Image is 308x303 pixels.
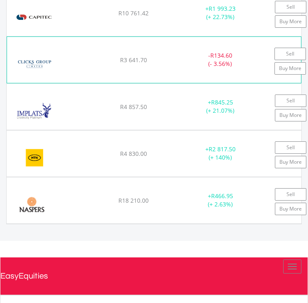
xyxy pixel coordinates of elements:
[211,98,233,106] span: R845.25
[11,143,58,172] img: EQU.ZA.MTN.png
[275,95,306,107] a: Sell
[120,56,147,64] span: R3 641.70
[177,98,263,115] div: + (+ 21.07%)
[274,62,306,75] a: Buy More
[211,192,233,200] span: R466.95
[11,49,58,79] img: EQU.ZA.CLS.png
[275,109,306,121] a: Buy More
[11,190,53,219] img: EQU.ZA.NPN.png
[177,5,263,21] div: + (+ 22.73%)
[118,196,149,204] span: R18 210.00
[120,103,147,111] span: R4 857.50
[275,141,306,154] a: Sell
[209,5,236,12] span: R1 993.23
[209,145,236,153] span: R2 817.50
[210,51,232,59] span: R134.60
[274,48,306,60] a: Sell
[11,2,58,32] img: EQU.ZA.CPI.png
[275,203,306,215] a: Buy More
[177,145,263,162] div: + (+ 140%)
[118,9,149,17] span: R10 761.42
[120,150,147,158] span: R4 830.00
[275,1,306,13] a: Sell
[275,15,306,28] a: Buy More
[275,188,306,201] a: Sell
[177,51,263,68] div: - (- 3.56%)
[11,96,58,126] img: EQU.ZA.IMP.png
[0,257,308,295] a: EasyEquities
[275,156,306,168] a: Buy More
[177,192,263,208] div: + (+ 2.63%)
